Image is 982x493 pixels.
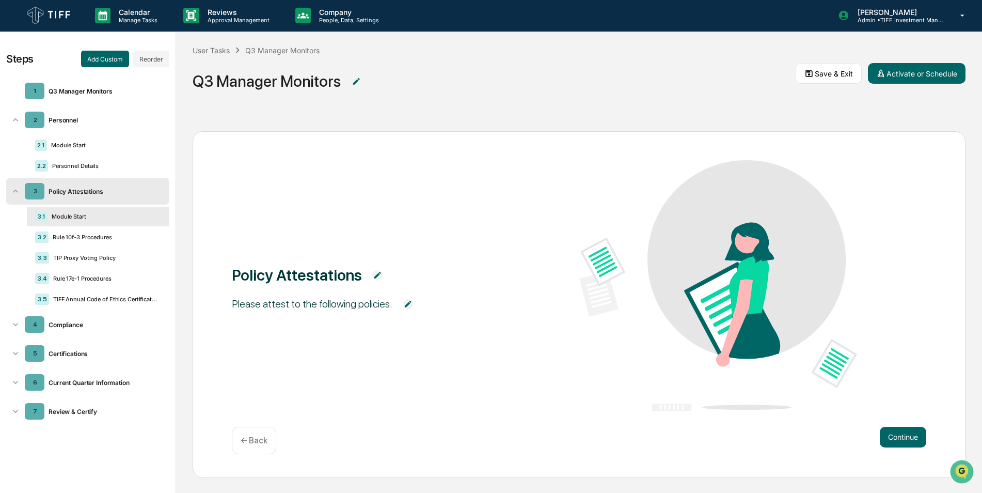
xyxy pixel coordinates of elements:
div: Start new chat [35,79,169,89]
div: 2.1 [35,140,47,151]
img: logo [25,4,74,27]
p: People, Data, Settings [311,17,384,24]
div: Module Start [47,142,157,149]
span: Preclearance [21,130,67,141]
div: Review & Certify [44,408,161,415]
div: Personnel Details [48,162,157,170]
div: 7 [33,408,37,415]
div: 3 [33,188,37,195]
p: Company [311,8,384,17]
img: 1746055101610-c473b297-6a78-478c-a979-82029cc54cd1 [10,79,29,98]
div: Personnel [44,116,161,124]
img: Additional Document Icon [351,76,361,87]
span: Attestations [85,130,128,141]
div: 3.4 [35,273,49,284]
div: Certifications [44,350,161,358]
p: Reviews [199,8,275,17]
img: Additional Document Icon [372,270,383,281]
div: Please attest to the following policies. [232,297,392,311]
button: Save & Exit [796,63,862,84]
div: 3.3 [35,252,49,264]
p: [PERSON_NAME] [849,8,945,17]
div: 1 [34,87,37,95]
p: ← Back [241,436,267,445]
p: Calendar [110,8,163,17]
button: Reorder [133,51,169,67]
div: TIP Proxy Voting Policy [49,254,157,261]
a: 🖐️Preclearance [6,126,71,145]
img: Additional Document Icon [403,299,413,310]
div: 3.1 [35,211,47,222]
div: We're available if you need us! [35,89,131,98]
p: Approval Management [199,17,275,24]
div: 2.2 [35,160,48,172]
span: Pylon [103,175,125,183]
div: Q3 Manager Monitors [193,72,341,90]
iframe: Open customer support [949,459,977,487]
div: Rule 17e-1 Procedures [49,275,157,282]
div: Policy Attestations [232,266,362,284]
button: Continue [880,427,926,448]
div: Compliance [44,321,161,329]
div: Q3 Manager Monitors [44,87,161,95]
div: 3.5 [35,294,49,305]
div: TIFF Annual Code of Ethics Certification and Report [49,296,157,303]
div: Module Start [47,213,157,220]
p: Admin • TIFF Investment Management [849,17,945,24]
div: 2 [34,116,37,124]
div: 🗄️ [75,131,83,140]
button: Add Custom [81,51,129,67]
div: Steps [6,53,34,65]
a: 🔎Data Lookup [6,146,69,164]
div: Q3 Manager Monitors [245,46,320,55]
p: Manage Tasks [110,17,163,24]
button: Activate or Schedule [868,63,965,84]
button: Start new chat [176,82,188,95]
div: Policy Attestations [44,188,161,195]
img: Policy Attestations [579,160,857,411]
div: Current Quarter Information [44,379,161,387]
div: 3.2 [35,232,49,243]
div: User Tasks [193,46,230,55]
div: 🔎 [10,151,19,159]
div: 5 [33,350,37,357]
div: 4 [33,321,37,328]
p: How can we help? [10,22,188,38]
span: Data Lookup [21,150,65,160]
a: Powered byPylon [73,175,125,183]
a: 🗄️Attestations [71,126,132,145]
div: Rule 10f-3 Procedures [49,234,157,241]
div: 6 [33,379,37,386]
div: 🖐️ [10,131,19,140]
